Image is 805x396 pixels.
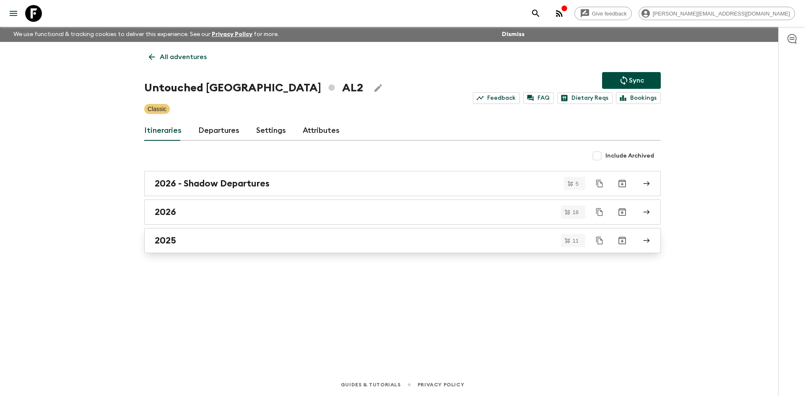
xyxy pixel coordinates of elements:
[155,235,176,246] h2: 2025
[155,207,176,217] h2: 2026
[592,176,607,191] button: Duplicate
[614,175,631,192] button: Archive
[574,7,632,20] a: Give feedback
[341,380,401,389] a: Guides & Tutorials
[602,72,661,89] button: Sync adventure departures to the booking engine
[5,5,22,22] button: menu
[144,121,182,141] a: Itineraries
[212,31,252,37] a: Privacy Policy
[144,199,661,225] a: 2026
[629,75,644,85] p: Sync
[144,171,661,196] a: 2026 - Shadow Departures
[256,121,286,141] a: Settings
[568,210,584,215] span: 18
[155,178,270,189] h2: 2026 - Shadow Departures
[571,181,584,186] span: 5
[303,121,340,141] a: Attributes
[10,27,282,42] p: We use functional & tracking cookies to deliver this experience. See our for more.
[592,233,607,248] button: Duplicate
[144,49,211,65] a: All adventures
[587,10,631,17] span: Give feedback
[568,238,584,243] span: 11
[557,92,613,104] a: Dietary Reqs
[616,92,661,104] a: Bookings
[418,380,464,389] a: Privacy Policy
[592,204,607,220] button: Duplicate
[144,80,363,96] h1: Untouched [GEOGRAPHIC_DATA] AL2
[605,152,654,160] span: Include Archived
[473,92,520,104] a: Feedback
[648,10,795,17] span: [PERSON_NAME][EMAIL_ADDRESS][DOMAIN_NAME]
[614,204,631,220] button: Archive
[370,80,387,96] button: Edit Adventure Title
[144,228,661,253] a: 2025
[148,105,166,113] p: Classic
[500,28,527,40] button: Dismiss
[614,232,631,249] button: Archive
[527,5,544,22] button: search adventures
[523,92,554,104] a: FAQ
[639,7,795,20] div: [PERSON_NAME][EMAIL_ADDRESS][DOMAIN_NAME]
[160,52,207,62] p: All adventures
[198,121,239,141] a: Departures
